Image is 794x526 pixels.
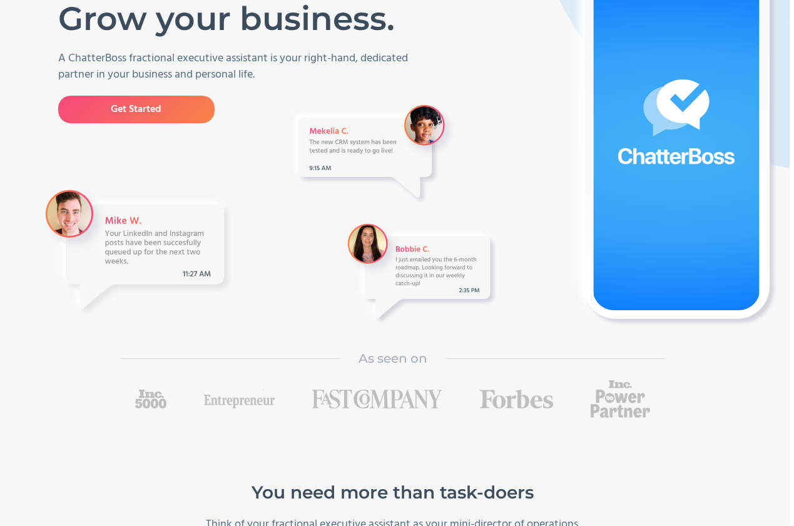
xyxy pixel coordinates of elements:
[359,349,427,368] h1: As seen on
[43,187,233,318] img: A message from VA Mike
[135,390,166,408] img: Inc 5000 logo
[288,100,460,207] img: A Message from VA Mekelia
[480,390,553,408] img: Forbes logo
[312,390,443,408] img: Fast Company logo
[343,219,499,327] img: A Message from a VA Bobbie
[536,215,786,471] iframe: To enrich screen reader interactions, please activate Accessibility in Grammarly extension settings
[58,96,215,123] a: Get Started
[204,390,275,408] img: Entrepreneur Logo
[11,480,775,504] h2: You need more than task-doers
[58,51,424,83] p: A ChatterBoss fractional executive assistant is your right-hand, dedicated partner in your busine...
[731,463,779,511] iframe: Drift Widget Chat Controller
